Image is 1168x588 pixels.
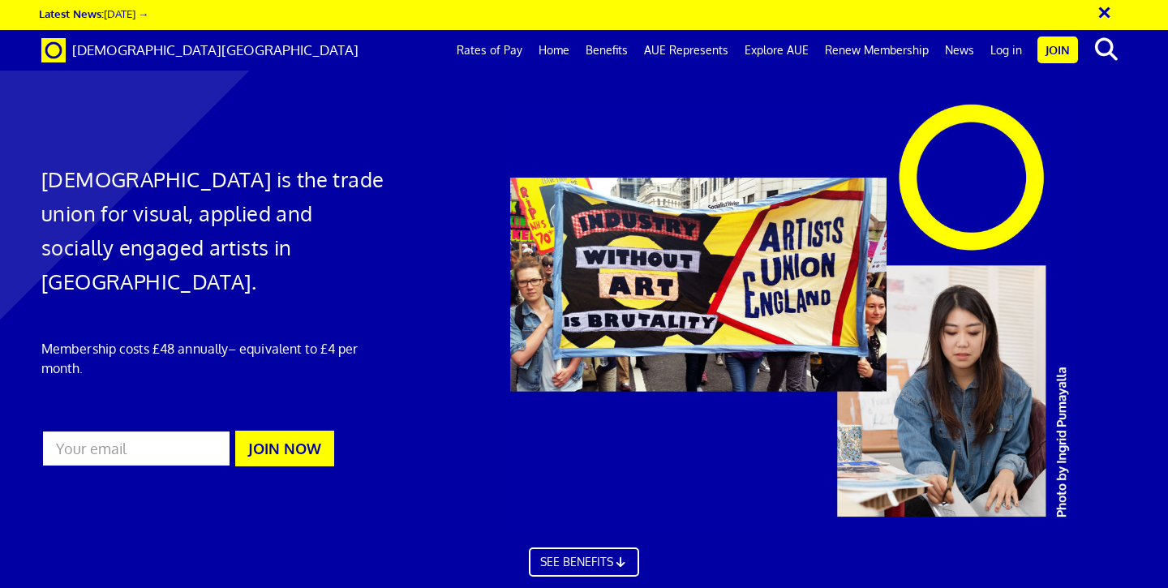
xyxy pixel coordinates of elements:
[578,30,636,71] a: Benefits
[817,30,937,71] a: Renew Membership
[1037,36,1078,63] a: Join
[529,547,639,577] a: SEE BENEFITS
[636,30,736,71] a: AUE Represents
[982,30,1030,71] a: Log in
[41,339,387,378] p: Membership costs £48 annually – equivalent to £4 per month.
[449,30,530,71] a: Rates of Pay
[41,430,231,467] input: Your email
[235,431,334,466] button: JOIN NOW
[1081,32,1131,67] button: search
[39,6,104,20] strong: Latest News:
[530,30,578,71] a: Home
[39,6,148,20] a: Latest News:[DATE] →
[937,30,982,71] a: News
[736,30,817,71] a: Explore AUE
[72,41,359,58] span: [DEMOGRAPHIC_DATA][GEOGRAPHIC_DATA]
[41,162,387,298] h1: [DEMOGRAPHIC_DATA] is the trade union for visual, applied and socially engaged artists in [GEOGRA...
[29,30,371,71] a: Brand [DEMOGRAPHIC_DATA][GEOGRAPHIC_DATA]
